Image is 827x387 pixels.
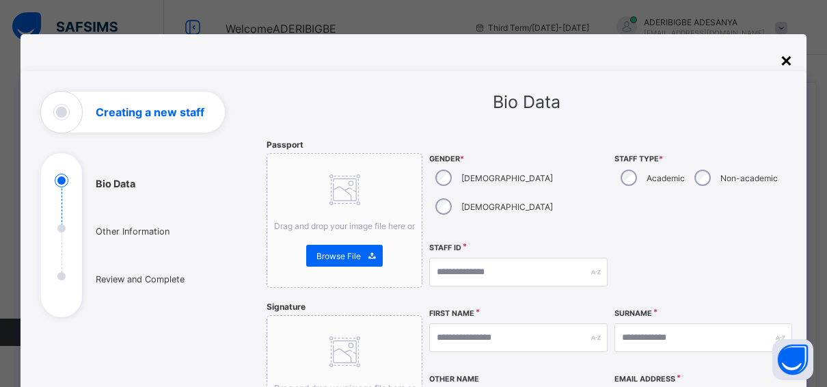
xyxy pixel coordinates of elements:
[274,221,415,231] span: Drag and drop your image file here or
[780,48,793,71] div: ×
[614,375,675,384] label: Email Address
[96,107,204,118] h1: Creating a new staff
[493,92,560,112] span: Bio Data
[461,202,553,212] label: [DEMOGRAPHIC_DATA]
[461,173,553,183] label: [DEMOGRAPHIC_DATA]
[720,173,778,183] label: Non-academic
[267,139,303,150] span: Passport
[429,375,479,384] label: Other Name
[614,155,793,163] span: Staff Type
[267,153,422,288] div: Drag and drop your image file here orBrowse File
[429,155,608,163] span: Gender
[429,309,474,318] label: First Name
[429,243,461,252] label: Staff ID
[614,309,652,318] label: Surname
[267,302,306,312] span: Signature
[772,339,813,380] button: Open asap
[647,173,685,183] label: Academic
[316,251,361,261] span: Browse File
